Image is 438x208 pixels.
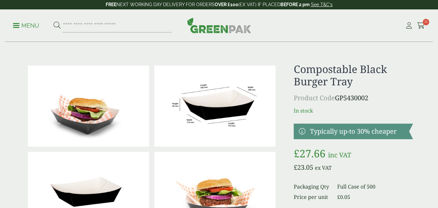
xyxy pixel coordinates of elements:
a: 11 [417,21,425,31]
p: In stock [294,107,413,115]
span: 11 [423,19,429,25]
i: My Account [405,22,413,29]
a: See T&C's [311,2,333,7]
img: Black Burger Tray [28,66,149,147]
span: ex VAT [315,164,332,171]
h1: Compostable Black Burger Tray [294,63,413,88]
bdi: 0.05 [337,193,350,201]
span: £ [337,193,340,201]
i: Cart [417,22,425,29]
bdi: 23.05 [294,163,313,172]
bdi: 27.66 [294,146,326,160]
strong: BEFORE 2 pm [280,2,310,7]
span: inc VAT [328,151,351,159]
span: £ [294,146,300,160]
img: GreenPak Supplies [187,18,251,33]
p: Menu [13,22,39,30]
img: BurgerTray_standardBlack [154,66,276,147]
a: Menu [13,22,39,28]
dd: Full Case of 500 [337,183,413,190]
strong: OVER £100 [215,2,238,7]
dt: Packaging Qty [294,183,329,190]
dt: Price per unit [294,193,329,201]
span: £ [294,163,297,172]
strong: FREE [106,2,116,7]
span: Product Code [294,93,335,102]
p: GP5430002 [294,93,413,103]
